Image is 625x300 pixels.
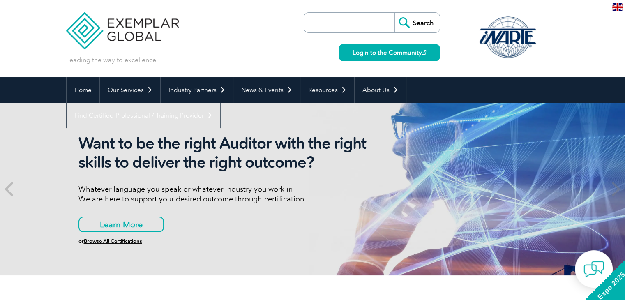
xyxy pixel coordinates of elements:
h6: or [78,238,387,244]
a: News & Events [233,77,300,103]
a: Find Certified Professional / Training Provider [67,103,220,128]
a: Login to the Community [339,44,440,61]
h2: Want to be the right Auditor with the right skills to deliver the right outcome? [78,134,387,172]
a: Browse All Certifications [84,238,142,244]
a: Our Services [100,77,160,103]
a: Industry Partners [161,77,233,103]
img: open_square.png [422,50,426,55]
a: Learn More [78,217,164,232]
a: Home [67,77,99,103]
p: Whatever language you speak or whatever industry you work in We are here to support your desired ... [78,184,387,204]
img: contact-chat.png [583,259,604,279]
a: About Us [355,77,406,103]
p: Leading the way to excellence [66,55,156,65]
img: en [612,3,623,11]
a: Resources [300,77,354,103]
input: Search [394,13,440,32]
